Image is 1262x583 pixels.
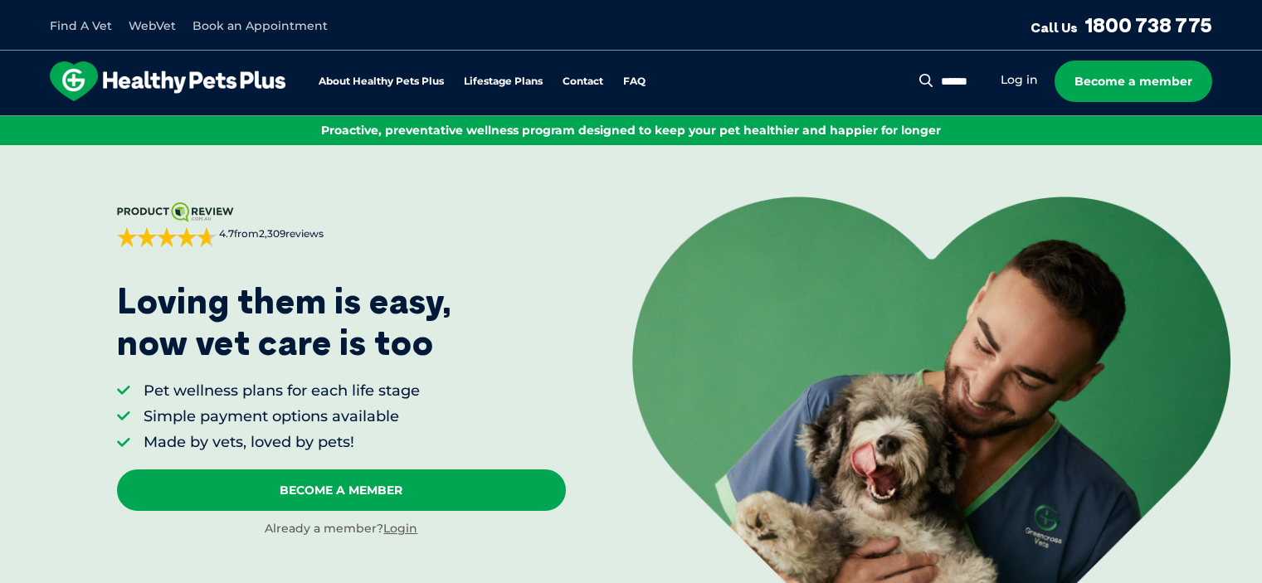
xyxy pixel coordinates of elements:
[319,76,444,87] a: About Healthy Pets Plus
[383,521,417,536] a: Login
[117,202,567,247] a: 4.7from2,309reviews
[1031,12,1212,37] a: Call Us1800 738 775
[1001,72,1038,88] a: Log in
[50,61,285,101] img: hpp-logo
[623,76,646,87] a: FAQ
[563,76,603,87] a: Contact
[1031,19,1078,36] span: Call Us
[217,227,324,241] span: from
[192,18,328,33] a: Book an Appointment
[117,280,452,364] p: Loving them is easy, now vet care is too
[117,227,217,247] div: 4.7 out of 5 stars
[117,521,567,537] div: Already a member?
[321,123,941,138] span: Proactive, preventative wellness program designed to keep your pet healthier and happier for longer
[916,72,937,89] button: Search
[259,227,324,240] span: 2,309 reviews
[464,76,543,87] a: Lifestage Plans
[144,406,420,427] li: Simple payment options available
[1055,61,1212,102] a: Become a member
[144,381,420,401] li: Pet wellness plans for each life stage
[50,18,112,33] a: Find A Vet
[219,227,234,240] strong: 4.7
[129,18,176,33] a: WebVet
[144,432,420,453] li: Made by vets, loved by pets!
[117,469,567,511] a: Become A Member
